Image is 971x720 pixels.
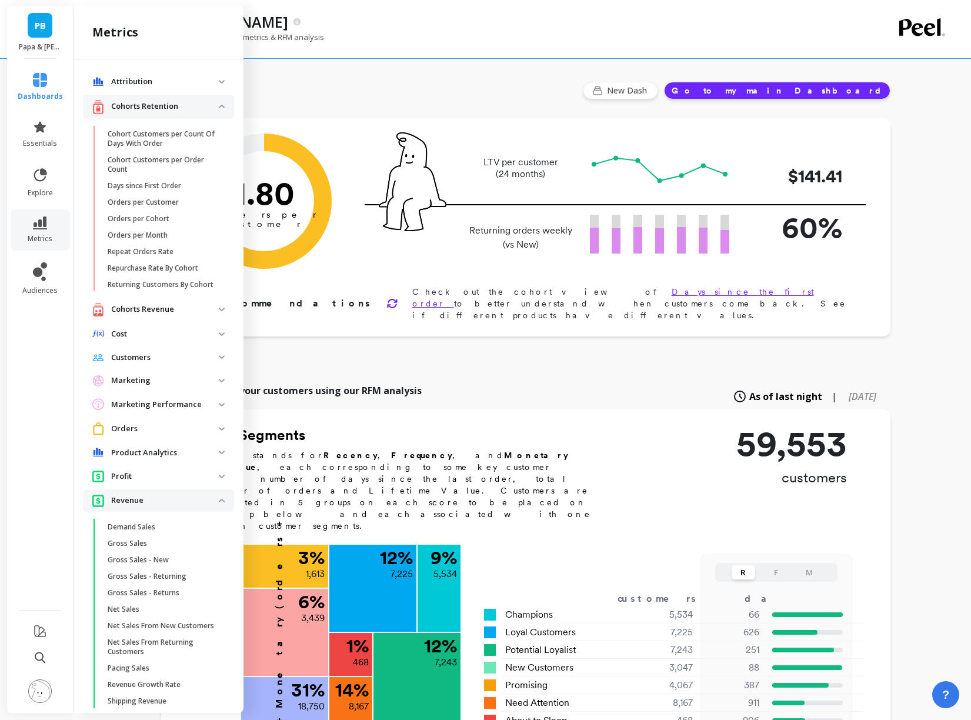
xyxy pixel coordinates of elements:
span: | [832,389,837,404]
img: navigation item icon [92,354,104,361]
p: Gross Sales - Returns [108,588,179,598]
p: 5,534 [433,567,457,581]
img: down caret icon [219,105,225,108]
p: Net Sales [108,605,139,614]
p: 1,613 [306,567,325,581]
div: customers [618,592,713,606]
img: profile picture [28,679,52,703]
p: Marketing Performance [111,399,219,411]
img: navigation item icon [92,398,104,411]
p: Returning orders weekly (vs New) [466,224,576,252]
span: dashboards [18,92,63,101]
div: 7,243 [623,643,707,657]
img: down caret icon [219,355,225,359]
img: down caret icon [219,499,225,502]
p: 468 [353,655,369,669]
img: navigation item icon [92,302,104,317]
p: Check out the cohort view of to better understand when customers come back. See if different prod... [412,286,853,321]
h2: metrics [92,24,138,41]
button: F [765,565,788,579]
p: 626 [708,625,759,639]
div: 8,167 [623,696,707,710]
div: 3,047 [623,661,707,675]
p: 3,439 [301,611,325,625]
img: navigation item icon [92,470,104,482]
img: down caret icon [219,451,225,454]
p: Revenue [111,495,219,506]
p: 7,243 [435,655,457,669]
button: R [732,565,755,579]
p: Product Analytics [111,447,219,459]
p: Orders per Month [108,231,168,240]
p: 8,167 [349,699,369,714]
p: Repeat Orders Rate [108,247,173,256]
p: Profit [111,471,219,482]
p: Orders [111,423,219,435]
p: Repurchase Rate By Cohort [108,264,198,273]
span: metrics [28,234,52,244]
img: down caret icon [219,80,225,84]
p: 7,225 [391,567,413,581]
button: Go to my main Dashboard [664,82,890,99]
p: 911 [708,696,759,710]
p: Cohorts Revenue [111,304,219,315]
span: Champions [505,608,553,622]
span: Loyal Customers [505,625,576,639]
p: 14 % [335,681,369,699]
p: Days since First Order [108,181,181,191]
p: Cohort Customers per Order Count [108,155,220,174]
p: Orders per Customer [108,198,179,207]
img: down caret icon [219,475,225,478]
p: Attribution [111,76,219,88]
div: days [745,592,793,606]
p: Demand Sales [108,522,155,532]
span: essentials [23,139,57,148]
span: Potential Loyalist [505,643,576,657]
img: navigation item icon [92,448,104,457]
p: 387 [708,678,759,692]
span: New Dash [607,85,650,96]
p: 60% [748,205,842,249]
img: navigation item icon [92,422,104,435]
p: LTV per customer (24 months) [466,156,576,180]
span: [DATE] [849,390,876,403]
img: down caret icon [219,379,225,382]
p: 251 [708,643,759,657]
button: New Dash [583,82,658,99]
p: $141.41 [748,163,842,189]
img: navigation item icon [92,494,104,506]
p: 9 % [431,548,457,567]
span: PB [35,19,46,32]
p: 66 [708,608,759,622]
p: Shipping Revenue [108,696,166,706]
b: Frequency [391,451,452,460]
b: Recency [323,451,378,460]
img: down caret icon [219,308,225,311]
p: Cohort Customers per Count Of Days With Order [108,129,220,148]
p: Net Sales From New Customers [108,621,214,631]
span: As of last night [749,389,822,404]
span: ? [942,686,949,703]
img: navigation item icon [92,330,104,338]
button: M [798,565,821,579]
img: navigation item icon [92,99,104,114]
img: navigation item icon [92,375,104,386]
p: Gross Sales - New [108,555,169,565]
p: 18,750 [298,699,325,714]
p: 31 % [291,681,325,699]
p: 12 % [380,548,413,567]
img: down caret icon [219,332,225,336]
p: Cohorts Retention [111,101,219,112]
div: 5,534 [623,608,707,622]
p: 3 % [298,548,325,567]
img: down caret icon [219,403,225,406]
p: 1 % [346,636,369,655]
span: New Customers [505,661,573,675]
img: navigation item icon [92,77,104,86]
img: down caret icon [219,427,225,431]
span: Promising [505,678,548,692]
div: 4,067 [623,678,707,692]
p: Revenue Growth Rate [108,680,181,689]
p: Papa & Barkley [19,42,62,52]
span: audiences [22,286,58,295]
